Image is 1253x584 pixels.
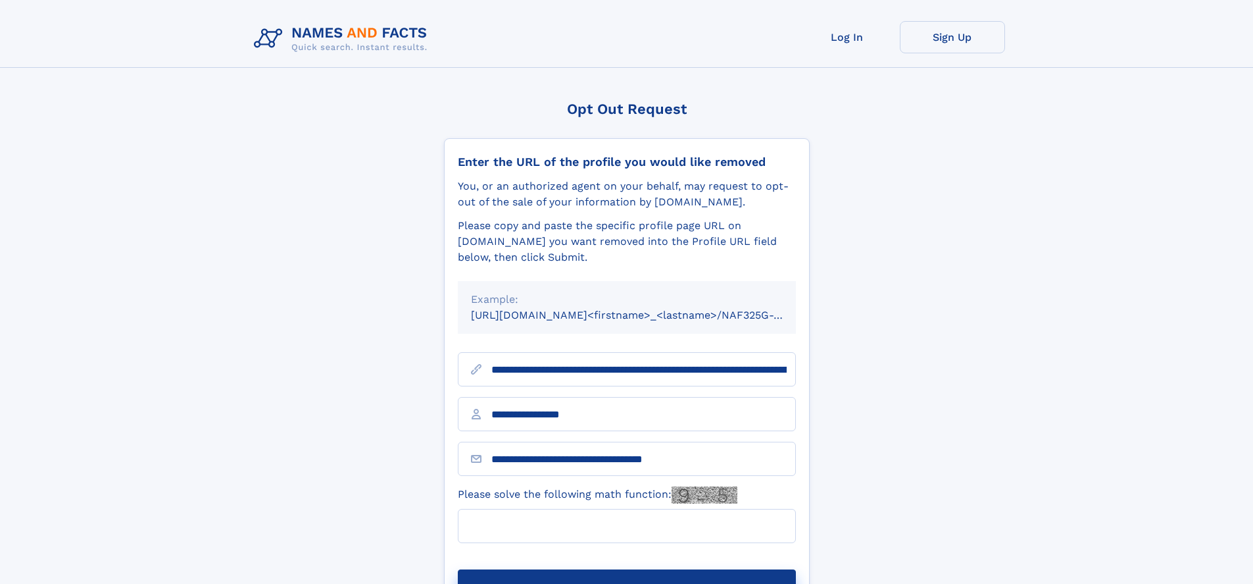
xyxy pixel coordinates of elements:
[471,292,783,307] div: Example:
[471,309,821,321] small: [URL][DOMAIN_NAME]<firstname>_<lastname>/NAF325G-xxxxxxxx
[458,487,737,504] label: Please solve the following math function:
[795,21,900,53] a: Log In
[458,155,796,169] div: Enter the URL of the profile you would like removed
[458,218,796,265] div: Please copy and paste the specific profile page URL on [DOMAIN_NAME] you want removed into the Pr...
[249,21,438,57] img: Logo Names and Facts
[458,178,796,210] div: You, or an authorized agent on your behalf, may request to opt-out of the sale of your informatio...
[900,21,1005,53] a: Sign Up
[444,101,810,117] div: Opt Out Request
